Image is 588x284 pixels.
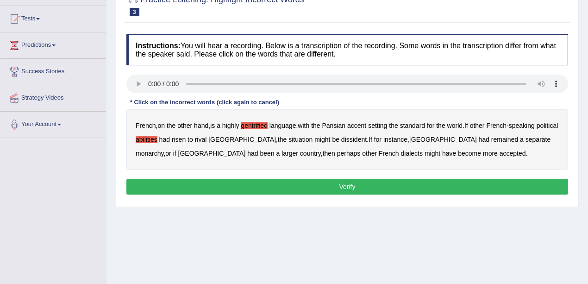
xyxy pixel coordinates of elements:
b: French [379,150,399,157]
b: might [314,136,330,143]
b: had [159,136,170,143]
b: a [217,122,220,129]
b: [GEOGRAPHIC_DATA] [178,150,246,157]
b: on [157,122,165,129]
b: abilities [136,136,157,143]
b: is [210,122,215,129]
b: other [470,122,485,129]
b: risen [172,136,186,143]
b: other [362,150,377,157]
b: Parisian [322,122,346,129]
div: , , , . - , . , , , . [126,109,568,170]
a: Tests [0,6,106,29]
b: language [269,122,296,129]
b: country [300,150,321,157]
b: [GEOGRAPHIC_DATA] [409,136,477,143]
b: have [442,150,456,157]
b: remained [491,136,518,143]
h4: You will hear a recording. Below is a transcription of the recording. Some words in the transcrip... [126,34,568,65]
b: been [260,150,274,157]
b: accent [347,122,366,129]
b: dissident [341,136,367,143]
b: if [173,150,176,157]
a: Strategy Videos [0,85,106,108]
b: separate [525,136,550,143]
b: be [332,136,339,143]
b: the [278,136,287,143]
b: had [247,150,258,157]
b: might [425,150,440,157]
b: the [389,122,398,129]
b: perhaps [337,150,361,157]
b: a [276,150,280,157]
b: If [464,122,468,129]
b: to [188,136,193,143]
b: accepted [500,150,526,157]
b: monarchy [136,150,163,157]
b: for [374,136,382,143]
a: Your Account [0,112,106,135]
b: standard [400,122,425,129]
b: for [427,122,434,129]
b: [GEOGRAPHIC_DATA] [208,136,276,143]
b: speaking [509,122,535,129]
b: become [458,150,481,157]
a: Success Stories [0,59,106,82]
b: hand [194,122,208,129]
b: or [165,150,171,157]
b: the [311,122,320,129]
b: the [167,122,175,129]
b: larger [281,150,298,157]
b: had [479,136,489,143]
b: Instructions: [136,42,181,50]
b: setting [368,122,387,129]
b: gentrified [241,122,268,129]
b: instance [383,136,407,143]
b: rival [195,136,207,143]
b: highly [222,122,239,129]
b: more [483,150,498,157]
b: political [537,122,558,129]
button: Verify [126,179,568,195]
a: Predictions [0,32,106,56]
div: * Click on the incorrect words (click again to cancel) [126,98,283,107]
b: then [323,150,335,157]
b: world [447,122,463,129]
b: French [136,122,156,129]
b: a [520,136,524,143]
b: the [436,122,445,129]
span: 3 [130,8,139,16]
b: If [369,136,372,143]
b: with [298,122,309,129]
b: other [177,122,192,129]
b: situation [288,136,313,143]
b: French [486,122,507,129]
b: dialects [401,150,423,157]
